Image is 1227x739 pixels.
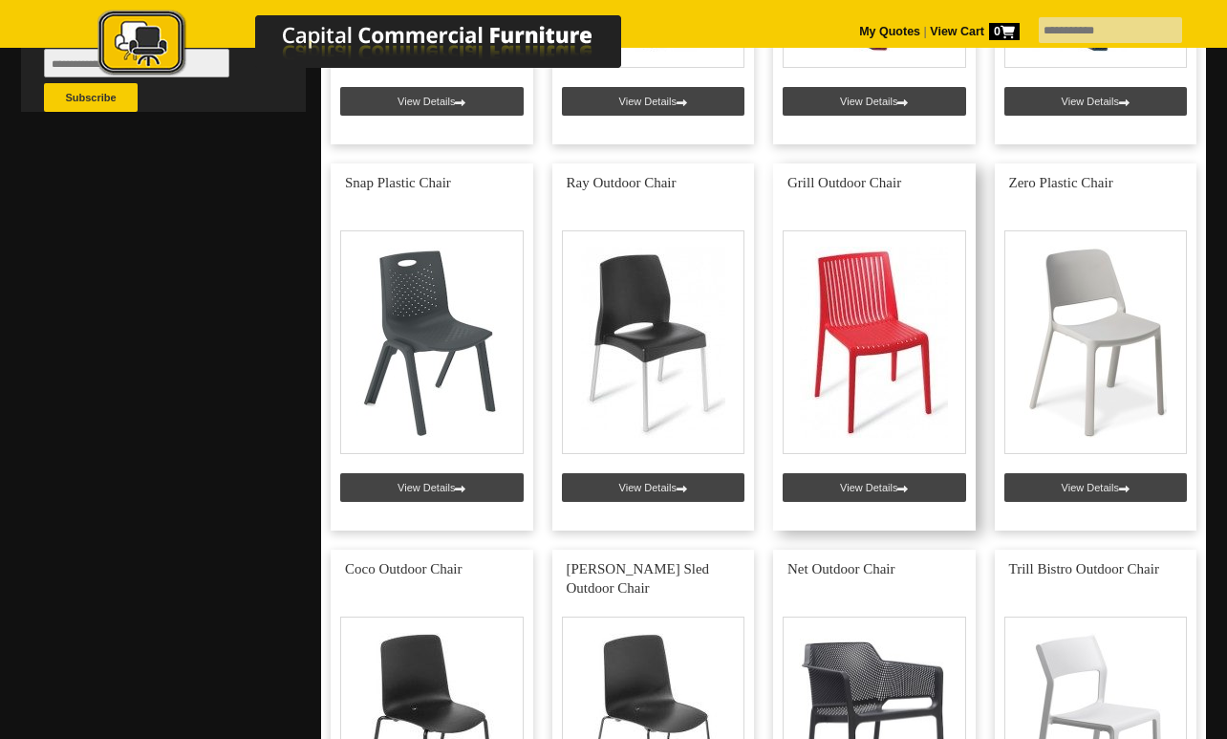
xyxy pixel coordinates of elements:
[45,10,714,85] a: Capital Commercial Furniture Logo
[44,49,229,77] input: Email Address *
[927,25,1020,38] a: View Cart0
[859,25,920,38] a: My Quotes
[45,10,714,79] img: Capital Commercial Furniture Logo
[989,23,1020,40] span: 0
[930,25,1020,38] strong: View Cart
[44,83,138,112] button: Subscribe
